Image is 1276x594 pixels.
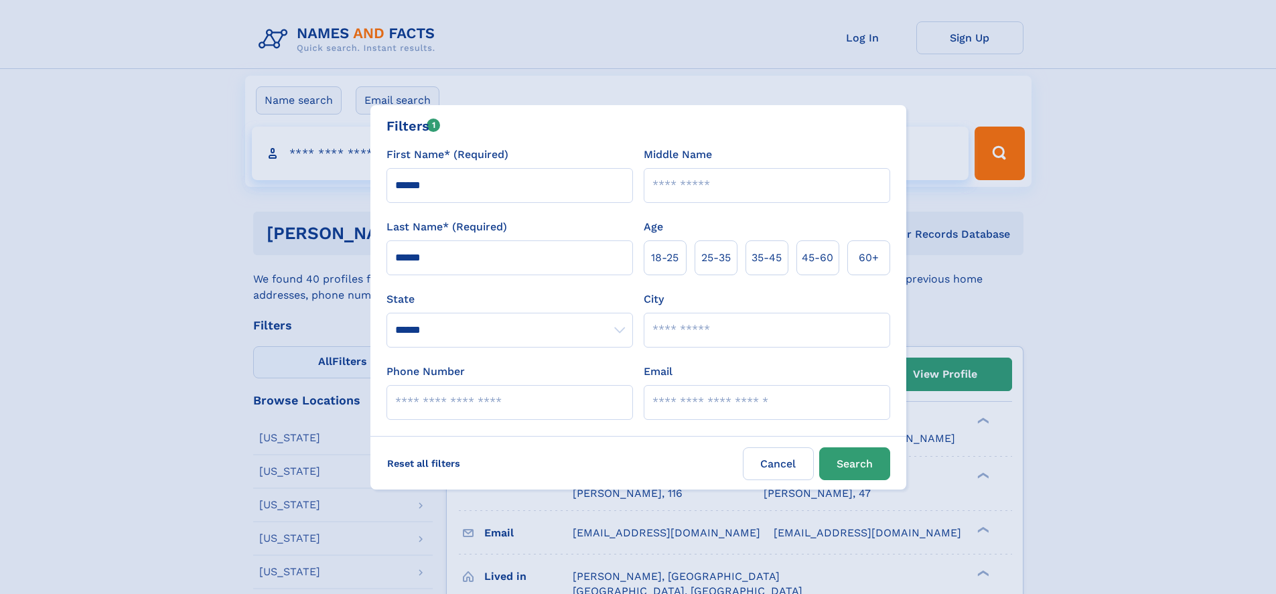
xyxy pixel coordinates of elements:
[644,147,712,163] label: Middle Name
[752,250,782,266] span: 35‑45
[743,447,814,480] label: Cancel
[644,291,664,307] label: City
[701,250,731,266] span: 25‑35
[386,219,507,235] label: Last Name* (Required)
[386,147,508,163] label: First Name* (Required)
[644,364,672,380] label: Email
[386,364,465,380] label: Phone Number
[859,250,879,266] span: 60+
[802,250,833,266] span: 45‑60
[386,116,441,136] div: Filters
[651,250,679,266] span: 18‑25
[378,447,469,479] label: Reset all filters
[386,291,633,307] label: State
[644,219,663,235] label: Age
[819,447,890,480] button: Search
